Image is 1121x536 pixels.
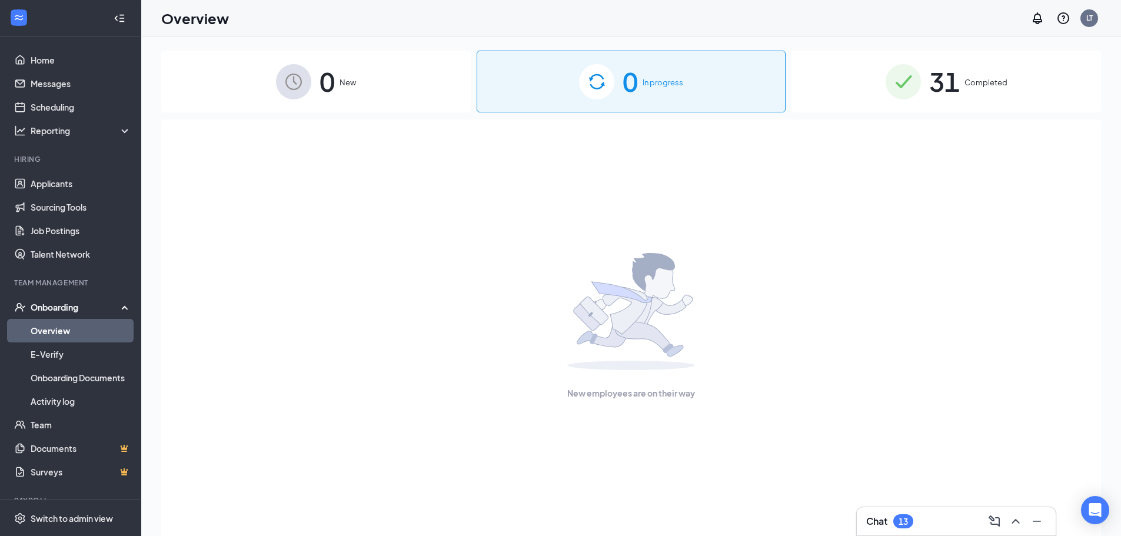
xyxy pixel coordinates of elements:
span: 31 [929,61,960,102]
a: Sourcing Tools [31,195,131,219]
svg: Notifications [1030,11,1045,25]
a: Applicants [31,172,131,195]
svg: Minimize [1030,514,1044,528]
a: Team [31,413,131,437]
a: DocumentsCrown [31,437,131,460]
svg: WorkstreamLogo [13,12,25,24]
span: 0 [320,61,335,102]
span: New [340,76,356,88]
a: SurveysCrown [31,460,131,484]
svg: QuestionInfo [1056,11,1070,25]
a: Onboarding Documents [31,366,131,389]
div: LT [1086,13,1093,23]
button: Minimize [1027,512,1046,531]
a: Messages [31,72,131,95]
span: 0 [623,61,638,102]
svg: Settings [14,512,26,524]
div: Onboarding [31,301,121,313]
svg: Collapse [114,12,125,24]
button: ChevronUp [1006,512,1025,531]
div: Open Intercom Messenger [1081,496,1109,524]
span: New employees are on their way [567,387,695,399]
h3: Chat [866,515,887,528]
h1: Overview [161,8,229,28]
a: Talent Network [31,242,131,266]
span: In progress [643,76,683,88]
a: Job Postings [31,219,131,242]
div: Switch to admin view [31,512,113,524]
div: Reporting [31,125,132,137]
div: 13 [899,517,908,527]
div: Hiring [14,154,129,164]
a: Overview [31,319,131,342]
svg: ChevronUp [1009,514,1023,528]
div: Team Management [14,278,129,288]
a: Home [31,48,131,72]
a: E-Verify [31,342,131,366]
svg: Analysis [14,125,26,137]
a: Activity log [31,389,131,413]
span: Completed [964,76,1007,88]
svg: ComposeMessage [987,514,1002,528]
div: Payroll [14,495,129,505]
svg: UserCheck [14,301,26,313]
a: Scheduling [31,95,131,119]
button: ComposeMessage [985,512,1004,531]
